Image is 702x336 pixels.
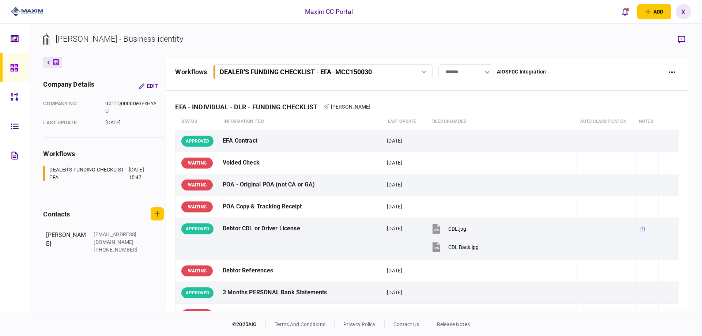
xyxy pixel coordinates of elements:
[275,321,325,327] a: terms and conditions
[181,287,214,298] div: APPROVED
[223,199,381,215] div: POA Copy & Tracking Receipt
[105,119,158,127] div: [DATE]
[43,209,70,219] div: contacts
[305,7,353,16] div: Maxim CC Portal
[43,119,98,127] div: last update
[129,166,155,181] div: [DATE] 15:47
[448,226,466,232] div: CDL.jpg
[387,267,402,274] div: [DATE]
[437,321,470,327] a: release notes
[181,158,213,169] div: WAITING
[223,284,381,301] div: 3 Months PERSONAL Bank Statements
[387,159,402,166] div: [DATE]
[94,246,141,254] div: [PHONE_NUMBER]
[223,133,381,149] div: EFA Contract
[181,136,214,147] div: APPROVED
[175,113,220,130] th: status
[393,321,419,327] a: contact us
[220,68,372,76] div: DEALER'S FUNDING CHECKLIST - EFA - MCC150030
[11,6,44,17] img: client company logo
[220,113,384,130] th: Information item
[448,244,479,250] div: CDL Back.jpg
[331,104,371,110] span: [PERSON_NAME]
[387,225,402,232] div: [DATE]
[384,113,428,130] th: last update
[43,100,98,115] div: company no.
[43,79,94,93] div: company details
[223,306,381,323] div: Certificate of Insurance
[232,321,266,328] div: © 2025 AIO
[428,113,577,130] th: Files uploaded
[431,220,466,237] button: CDL.jpg
[343,321,375,327] a: privacy policy
[387,137,402,144] div: [DATE]
[637,4,671,19] button: open adding identity options
[387,203,402,210] div: [DATE]
[181,180,213,190] div: WAITING
[175,103,323,111] div: EFA - INDIVIDUAL - DLR - FUNDING CHECKLIST
[497,68,546,76] div: AIOSFDC Integration
[43,166,155,181] a: DEALER'S FUNDING CHECKLIST - EFA[DATE] 15:47
[223,155,381,171] div: Voided Check
[49,166,127,181] div: DEALER'S FUNDING CHECKLIST - EFA
[223,177,381,193] div: POA - Original POA (not CA or GA)
[431,239,479,255] button: CDL Back.jpg
[223,263,381,279] div: Debtor References
[213,64,433,79] button: DEALER'S FUNDING CHECKLIST - EFA- MCC150030
[133,79,164,93] button: Edit
[181,309,213,320] div: WAITING
[223,220,381,237] div: Debtor CDL or Driver License
[46,231,86,254] div: [PERSON_NAME]
[676,4,691,19] button: X
[105,100,158,115] div: 001TQ00000e3EkHYAU
[94,231,141,246] div: [EMAIL_ADDRESS][DOMAIN_NAME]
[43,149,164,159] div: workflows
[175,67,207,77] div: workflows
[635,113,658,130] th: notes
[577,113,635,130] th: auto classification
[618,4,633,19] button: open notifications list
[181,265,213,276] div: WAITING
[181,223,214,234] div: APPROVED
[387,289,402,296] div: [DATE]
[181,201,213,212] div: WAITING
[387,181,402,188] div: [DATE]
[56,33,183,45] div: [PERSON_NAME] - Business identity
